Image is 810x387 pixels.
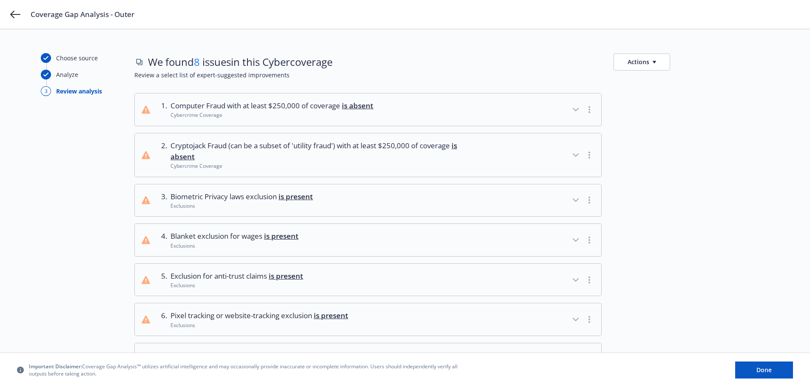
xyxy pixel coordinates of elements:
button: Actions [614,53,670,71]
div: 5 . [157,271,167,289]
span: Done [756,366,772,374]
button: Actions [614,54,670,71]
button: 4.Blanket exclusion for wages is presentExclusions [135,224,601,256]
span: is present [264,231,298,241]
span: Coverage Gap Analysis™ utilizes artificial intelligence and may occasionally provide inaccurate o... [29,363,463,377]
div: 1 . [157,100,167,119]
button: 7.Unsolicited-communication exclusion is presentExclusions [135,343,601,376]
div: 4 . [157,231,167,249]
span: We found issues in this Cyber coverage [148,55,333,69]
span: Important Disclaimer: [29,363,82,370]
span: Computer Fraud with at least $250,000 of coverage [171,100,373,111]
span: is present [295,350,330,360]
button: 5.Exclusion for anti-trust claims is presentExclusions [135,264,601,296]
span: is present [269,271,303,281]
span: Cryptojack Fraud (can be a subset of 'utility fraud') with at least $250,000 of coverage [171,140,481,163]
button: Done [735,362,793,379]
span: Blanket exclusion for wages [171,231,298,242]
span: Pixel tracking or website-tracking exclusion [171,310,348,321]
span: Exclusion for anti-trust claims [171,271,303,282]
span: is absent [342,101,373,110]
span: is present [314,311,348,320]
div: 2 . [157,140,167,170]
button: 2.Cryptojack Fraud (can be a subset of 'utility fraud') with at least $250,000 of coverage is abs... [135,133,601,177]
div: Exclusions [171,242,298,249]
div: 3 . [157,191,167,210]
button: 1.Computer Fraud with at least $250,000 of coverage is absentCybercrime Coverage [135,93,601,126]
div: Choose source [56,54,98,62]
span: Review a select list of expert-suggested improvements [134,71,769,79]
div: Exclusions [171,202,313,209]
div: Cybercrime Coverage [171,162,481,169]
span: Biometric Privacy laws exclusion [171,191,313,202]
div: Analyze [56,70,78,79]
span: Unsolicited-communication exclusion [171,350,330,361]
div: Review analysis [56,87,102,96]
span: 8 [194,55,200,69]
button: 6.Pixel tracking or website-tracking exclusion is presentExclusions [135,303,601,336]
button: 3.Biometric Privacy laws exclusion is presentExclusions [135,184,601,217]
span: Coverage Gap Analysis - Outer [31,9,134,20]
div: 7 . [157,350,167,369]
div: 6 . [157,310,167,329]
div: 3 [41,86,51,96]
div: Exclusions [171,322,348,329]
div: Exclusions [171,282,303,289]
div: Cybercrime Coverage [171,111,373,119]
span: is present [279,192,313,201]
